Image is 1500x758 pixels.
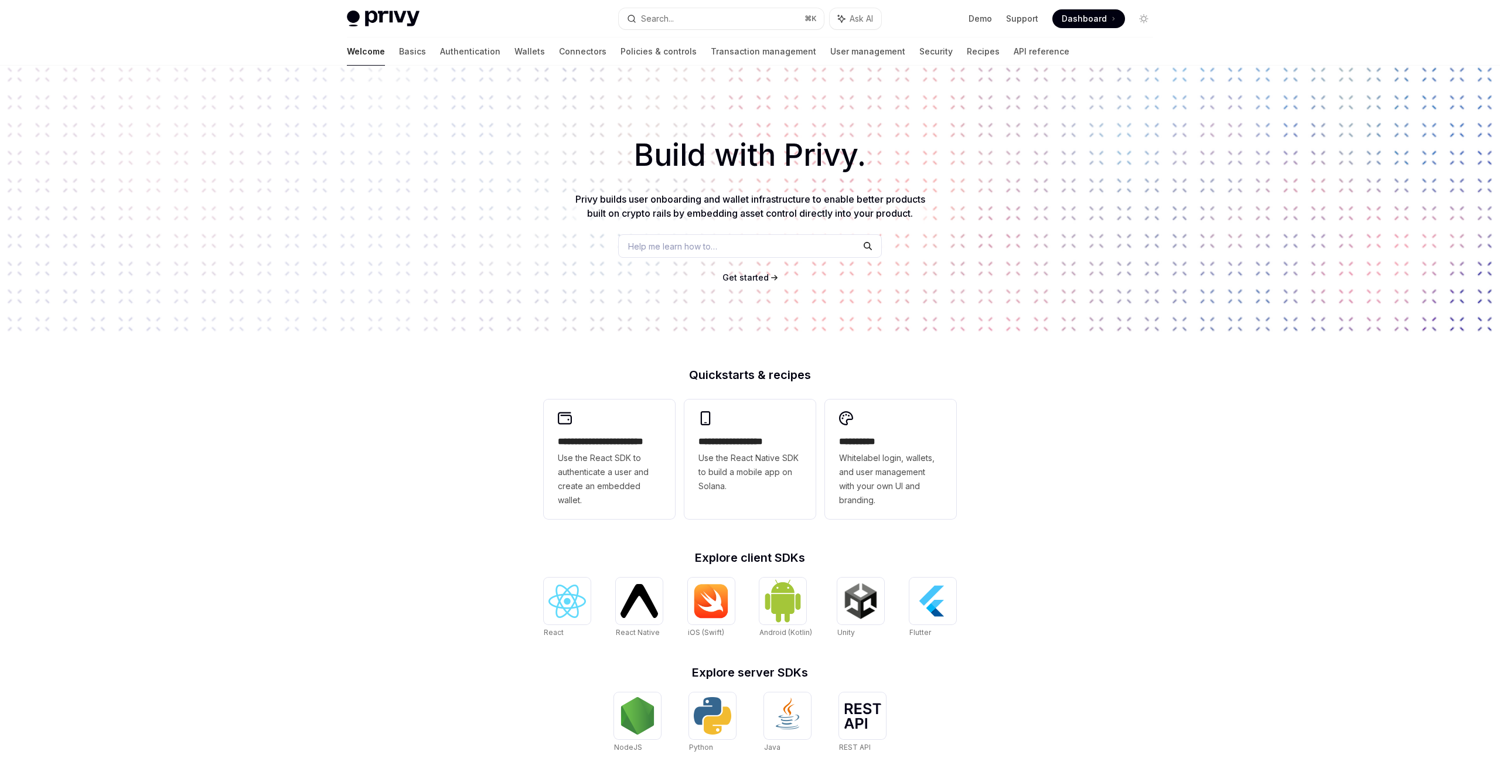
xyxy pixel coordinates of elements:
[842,582,879,620] img: Unity
[1006,13,1038,25] a: Support
[1062,13,1107,25] span: Dashboard
[909,578,956,639] a: FlutterFlutter
[969,13,992,25] a: Demo
[621,37,697,66] a: Policies & controls
[440,37,500,66] a: Authentication
[844,703,881,729] img: REST API
[616,628,660,637] span: React Native
[689,743,713,752] span: Python
[641,12,674,26] div: Search...
[544,578,591,639] a: ReactReact
[722,272,769,282] span: Get started
[575,193,925,219] span: Privy builds user onboarding and wallet infrastructure to enable better products built on crypto ...
[544,369,956,381] h2: Quickstarts & recipes
[614,743,642,752] span: NodeJS
[914,582,952,620] img: Flutter
[764,692,811,753] a: JavaJava
[684,400,816,519] a: **** **** **** ***Use the React Native SDK to build a mobile app on Solana.
[616,578,663,639] a: React NativeReact Native
[850,13,873,25] span: Ask AI
[619,697,656,735] img: NodeJS
[347,37,385,66] a: Welcome
[1052,9,1125,28] a: Dashboard
[558,451,661,507] span: Use the React SDK to authenticate a user and create an embedded wallet.
[347,11,420,27] img: light logo
[694,697,731,735] img: Python
[759,578,812,639] a: Android (Kotlin)Android (Kotlin)
[698,451,802,493] span: Use the React Native SDK to build a mobile app on Solana.
[837,578,884,639] a: UnityUnity
[764,743,780,752] span: Java
[614,692,661,753] a: NodeJSNodeJS
[722,272,769,284] a: Get started
[1014,37,1069,66] a: API reference
[621,584,658,617] img: React Native
[619,8,824,29] button: Search...⌘K
[544,552,956,564] h2: Explore client SDKs
[825,400,956,519] a: **** *****Whitelabel login, wallets, and user management with your own UI and branding.
[688,578,735,639] a: iOS (Swift)iOS (Swift)
[839,692,886,753] a: REST APIREST API
[839,451,942,507] span: Whitelabel login, wallets, and user management with your own UI and branding.
[759,628,812,637] span: Android (Kotlin)
[711,37,816,66] a: Transaction management
[544,667,956,678] h2: Explore server SDKs
[628,240,717,252] span: Help me learn how to…
[769,697,806,735] img: Java
[693,583,730,619] img: iOS (Swift)
[830,8,881,29] button: Ask AI
[1134,9,1153,28] button: Toggle dark mode
[559,37,606,66] a: Connectors
[688,628,724,637] span: iOS (Swift)
[514,37,545,66] a: Wallets
[919,37,953,66] a: Security
[548,585,586,618] img: React
[839,743,871,752] span: REST API
[967,37,1000,66] a: Recipes
[764,579,802,623] img: Android (Kotlin)
[830,37,905,66] a: User management
[544,628,564,637] span: React
[689,692,736,753] a: PythonPython
[399,37,426,66] a: Basics
[804,14,817,23] span: ⌘ K
[909,628,931,637] span: Flutter
[19,132,1481,178] h1: Build with Privy.
[837,628,855,637] span: Unity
